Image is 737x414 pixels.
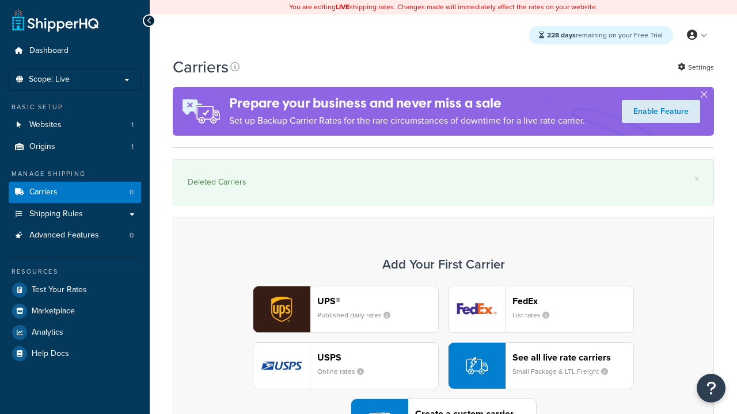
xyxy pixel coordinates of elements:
[29,46,69,56] span: Dashboard
[188,174,699,190] div: Deleted Carriers
[9,343,141,364] a: Help Docs
[173,87,229,136] img: ad-rules-rateshop-fe6ec290ccb7230408bd80ed9643f0289d75e0ffd9eb532fc0e269fcd187b520.png
[130,187,134,197] span: 0
[9,102,141,112] div: Basic Setup
[32,306,75,316] span: Marketplace
[253,342,439,389] button: usps logoUSPSOnline rates
[32,349,69,359] span: Help Docs
[253,343,310,389] img: usps logo
[9,204,141,225] a: Shipping Rules
[32,328,63,338] span: Analytics
[229,113,585,129] p: Set up Backup Carrier Rates for the rare circumstances of downtime for a live rate carrier.
[678,59,714,75] a: Settings
[317,352,438,363] header: USPS
[131,120,134,130] span: 1
[512,296,633,306] header: FedEx
[253,286,439,333] button: ups logoUPS®Published daily rates
[448,342,634,389] button: See all live rate carriersSmall Package & LTL Freight
[9,114,141,136] li: Websites
[29,142,55,152] span: Origins
[253,286,310,332] img: ups logo
[9,301,141,321] a: Marketplace
[9,114,141,136] a: Websites 1
[512,310,559,320] small: List rates
[336,2,349,12] b: LIVE
[9,267,141,277] div: Resources
[317,296,438,306] header: UPS®
[9,225,141,246] a: Advanced Features 0
[29,187,58,197] span: Carriers
[9,322,141,343] a: Analytics
[694,174,699,183] a: ×
[9,182,141,203] li: Carriers
[130,231,134,240] span: 0
[466,355,488,377] img: icon-carrier-liverate-becf4550.svg
[317,366,373,377] small: Online rates
[9,169,141,179] div: Manage Shipping
[9,136,141,158] li: Origins
[29,231,99,240] span: Advanced Features
[448,286,634,333] button: fedEx logoFedExList rates
[9,279,141,300] a: Test Your Rates
[173,56,229,78] h1: Carriers
[547,30,576,40] strong: 228 days
[622,100,700,123] a: Enable Feature
[185,258,702,271] h3: Add Your First Carrier
[317,310,400,320] small: Published daily rates
[29,120,62,130] span: Websites
[229,94,585,113] h4: Prepare your business and never miss a sale
[529,26,673,44] div: remaining on your Free Trial
[12,9,98,32] a: ShipperHQ Home
[131,142,134,152] span: 1
[9,40,141,62] a: Dashboard
[512,352,633,363] header: See all live rate carriers
[9,225,141,246] li: Advanced Features
[9,136,141,158] a: Origins 1
[32,285,87,295] span: Test Your Rates
[697,374,725,402] button: Open Resource Center
[512,366,617,377] small: Small Package & LTL Freight
[29,209,83,219] span: Shipping Rules
[9,182,141,203] a: Carriers 0
[29,75,70,85] span: Scope: Live
[449,286,505,332] img: fedEx logo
